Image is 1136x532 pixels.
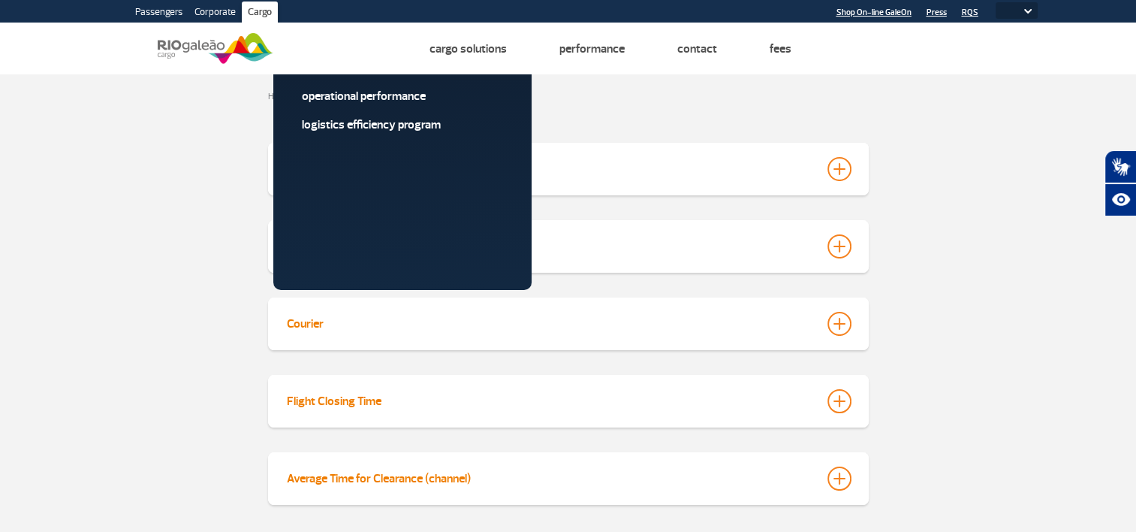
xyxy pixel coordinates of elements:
[286,307,851,341] button: Courier
[287,312,324,331] div: Courier
[286,384,851,419] button: Flight Closing Time
[129,2,188,26] a: Passengers
[286,461,851,496] button: Average Time for Clearance (channel)
[1104,150,1136,216] div: Plugin de acessibilidade da Hand Talk.
[1104,183,1136,216] button: Abrir recursos assistivos.
[286,229,851,264] button: Import
[286,152,851,186] button: Export
[429,41,507,56] a: Cargo Solutions
[302,88,503,104] a: Operational Performance
[770,41,791,56] a: Fees
[302,116,503,133] a: Logistics Efficiency Program
[300,41,377,56] a: Riogaleão Cargo
[268,91,311,102] a: Home Page
[927,8,947,17] a: Press
[287,389,381,409] div: Flight Closing Time
[188,2,242,26] a: Corporate
[962,8,978,17] a: RQS
[677,41,717,56] a: Contact
[836,8,912,17] a: Shop On-line GaleOn
[242,2,278,26] a: Cargo
[559,41,625,56] a: Performance
[1104,150,1136,183] button: Abrir tradutor de língua de sinais.
[287,467,471,486] div: Average Time for Clearance (channel)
